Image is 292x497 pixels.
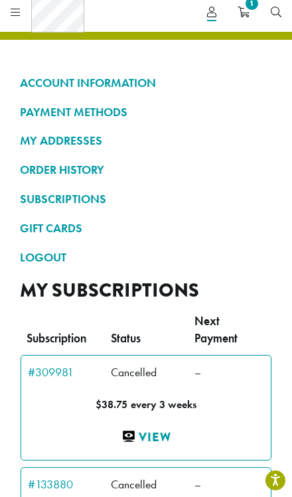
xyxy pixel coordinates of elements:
a: MY ADDRESSES [20,129,272,152]
span: Next Payment [194,313,265,348]
span: 38.75 [96,397,127,413]
span: Status [111,330,182,347]
td: – [188,356,271,389]
span: Subscription [27,330,98,347]
td: Cancelled [104,356,187,389]
a: Search [260,1,292,23]
a: View [121,429,171,445]
nav: Account pages [20,72,272,279]
a: PAYMENT METHODS [20,101,272,123]
h2: My Subscriptions [20,279,272,302]
a: #309981 [28,366,98,378]
a: #133880 [28,478,98,490]
a: GIFT CARDS [20,217,272,240]
td: every 3 weeks [21,389,271,421]
a: SUBSCRIPTIONS [20,188,272,210]
span: $ [96,397,102,411]
a: ACCOUNT INFORMATION [20,72,272,94]
a: LOGOUT [20,246,272,269]
a: ORDER HISTORY [20,159,272,181]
